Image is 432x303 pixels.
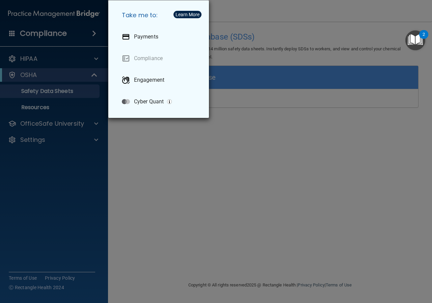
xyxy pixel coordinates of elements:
a: Payments [116,27,204,46]
a: Cyber Quant [116,92,204,111]
button: Learn More [173,11,201,18]
div: Learn More [175,12,199,17]
iframe: Drift Widget Chat Controller [315,255,424,282]
p: Payments [134,33,158,40]
h5: Take me to: [116,6,204,25]
p: Engagement [134,77,164,83]
div: 2 [423,34,425,43]
a: Compliance [116,49,204,68]
p: Cyber Quant [134,98,164,105]
button: Open Resource Center, 2 new notifications [405,30,425,50]
a: Engagement [116,71,204,90]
